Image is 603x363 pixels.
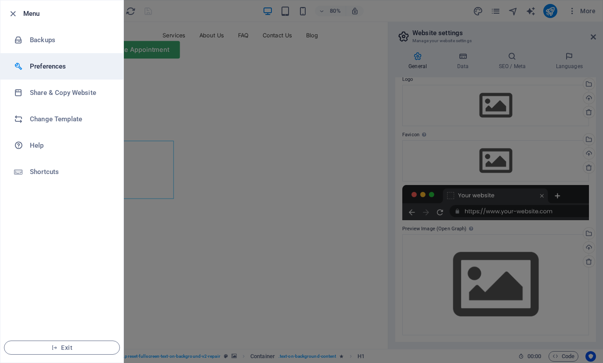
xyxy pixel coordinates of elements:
h6: Menu [23,8,116,19]
h6: Help [30,140,111,151]
h6: Preferences [30,61,111,72]
h6: Share & Copy Website [30,87,111,98]
h6: Shortcuts [30,167,111,177]
h6: Change Template [30,114,111,124]
a: Help [0,132,123,159]
h6: Backups [30,35,111,45]
span: Exit [11,344,112,351]
button: Exit [4,341,120,355]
